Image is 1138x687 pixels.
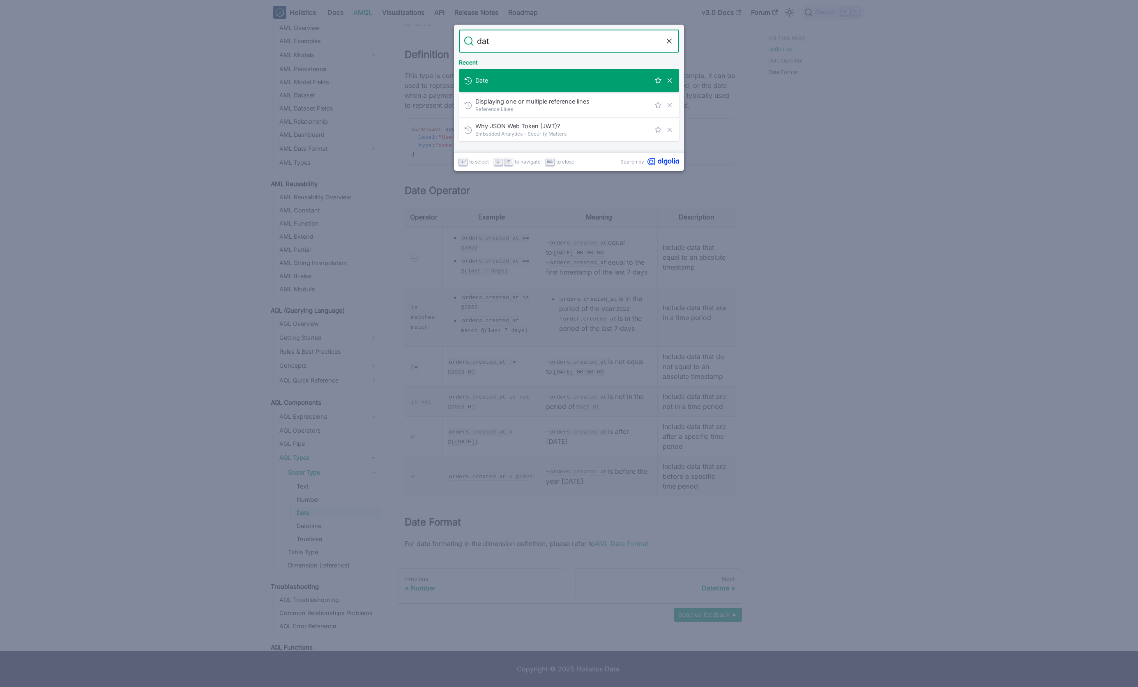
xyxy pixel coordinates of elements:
[475,76,650,84] span: Date
[654,101,663,110] button: Save this search
[475,97,650,105] span: Displaying one or multiple reference lines​
[475,130,650,138] span: Embedded Analytics - Security Matters
[475,122,650,130] span: Why JSON Web Token (JWT)?​
[647,158,679,166] svg: Algolia
[665,76,674,85] button: Remove this search from history
[506,159,512,165] svg: Arrow up
[475,105,650,113] span: Reference Lines
[665,125,674,134] button: Remove this search from history
[495,159,501,165] svg: Arrow down
[556,158,574,166] span: to close
[547,159,553,165] svg: Escape key
[620,158,644,166] span: Search by
[654,76,663,85] button: Save this search
[664,36,674,46] button: Clear the query
[474,30,664,53] input: Search docs
[654,125,663,134] button: Save this search
[665,101,674,110] button: Remove this search from history
[459,94,679,117] a: Displaying one or multiple reference lines​Reference Lines
[469,158,489,166] span: to select
[515,158,541,166] span: to navigate
[460,159,466,165] svg: Enter key
[457,53,681,69] div: Recent
[459,118,679,141] a: Why JSON Web Token (JWT)?​Embedded Analytics - Security Matters
[459,69,679,92] a: Date
[620,158,679,166] a: Search byAlgolia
